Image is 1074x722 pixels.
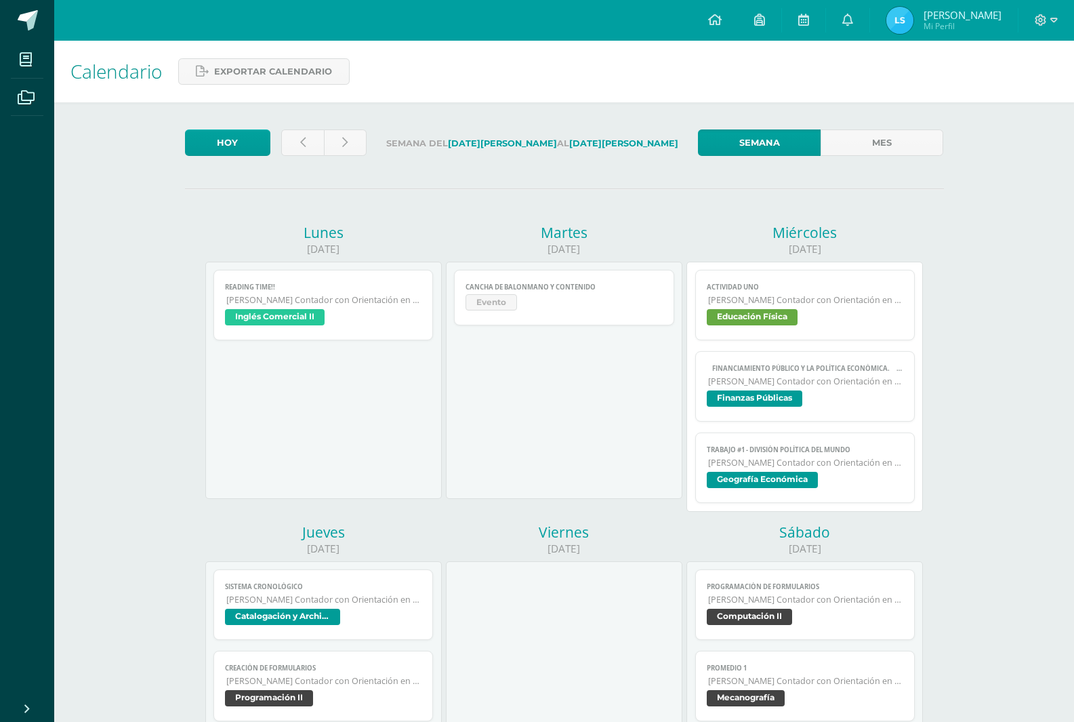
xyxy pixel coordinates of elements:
[466,283,663,292] span: Cancha de Balonmano y Contenido
[225,283,422,292] span: READING TIME!!
[686,523,923,542] div: Sábado
[707,364,904,373] span:  Financiamiento Público y la Política Económica.  Tesorería Nacional.
[205,242,442,256] div: [DATE]
[695,433,915,503] a: TRABAJO #1 - DIVISIÓN POLÍTICA DEL MUNDO[PERSON_NAME] Contador con Orientación en ComputaciónGeog...
[569,138,678,148] strong: [DATE][PERSON_NAME]
[377,129,687,157] label: Semana del al
[686,542,923,556] div: [DATE]
[695,651,915,721] a: Promedio 1[PERSON_NAME] Contador con Orientación en ComputaciónMecanografía
[708,457,904,468] span: [PERSON_NAME] Contador con Orientación en Computación
[225,690,313,706] span: Programación II
[707,309,798,325] span: Educación Física
[70,58,162,84] span: Calendario
[707,690,785,706] span: Mecanografía
[708,376,904,387] span: [PERSON_NAME] Contador con Orientación en Computación
[707,664,904,673] span: Promedio 1
[446,523,682,542] div: Viernes
[225,309,325,325] span: Inglés Comercial II
[686,242,923,256] div: [DATE]
[708,294,904,306] span: [PERSON_NAME] Contador con Orientación en Computación
[446,542,682,556] div: [DATE]
[446,223,682,242] div: Martes
[213,270,434,340] a: READING TIME!![PERSON_NAME] Contador con Orientación en ComputaciónInglés Comercial II
[448,138,557,148] strong: [DATE][PERSON_NAME]
[178,58,350,85] a: Exportar calendario
[695,270,915,340] a: Actividad Uno[PERSON_NAME] Contador con Orientación en ComputaciónEducación Física
[924,8,1001,22] span: [PERSON_NAME]
[213,651,434,721] a: Creación de formularios[PERSON_NAME] Contador con Orientación en ComputaciónProgramación II
[454,270,674,325] a: Cancha de Balonmano y ContenidoEvento
[205,542,442,556] div: [DATE]
[695,569,915,640] a: Programación de formularios[PERSON_NAME] Contador con Orientación en ComputaciónComputación II
[924,20,1001,32] span: Mi Perfil
[707,283,904,292] span: Actividad Uno
[205,223,442,242] div: Lunes
[213,569,434,640] a: Sistema Cronológico[PERSON_NAME] Contador con Orientación en ComputaciónCatalogación y Archivo
[707,445,904,454] span: TRABAJO #1 - DIVISIÓN POLÍTICA DEL MUNDO
[214,59,332,84] span: Exportar calendario
[707,390,802,407] span: Finanzas Públicas
[708,594,904,605] span: [PERSON_NAME] Contador con Orientación en Computación
[686,223,923,242] div: Miércoles
[466,294,517,310] span: Evento
[695,351,915,422] a:  Financiamiento Público y la Política Económica.  Tesorería Nacional.[PERSON_NAME] Contador con...
[225,609,340,625] span: Catalogación y Archivo
[205,523,442,542] div: Jueves
[707,609,792,625] span: Computación II
[698,129,821,156] a: Semana
[226,594,422,605] span: [PERSON_NAME] Contador con Orientación en Computación
[821,129,943,156] a: Mes
[226,294,422,306] span: [PERSON_NAME] Contador con Orientación en Computación
[225,582,422,591] span: Sistema Cronológico
[707,582,904,591] span: Programación de formularios
[708,675,904,687] span: [PERSON_NAME] Contador con Orientación en Computación
[446,242,682,256] div: [DATE]
[185,129,270,156] a: Hoy
[225,664,422,673] span: Creación de formularios
[707,472,818,488] span: Geografía Económica
[886,7,913,34] img: 8809868601ad6c95fdc6c2e15b04207a.png
[226,675,422,687] span: [PERSON_NAME] Contador con Orientación en Computación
